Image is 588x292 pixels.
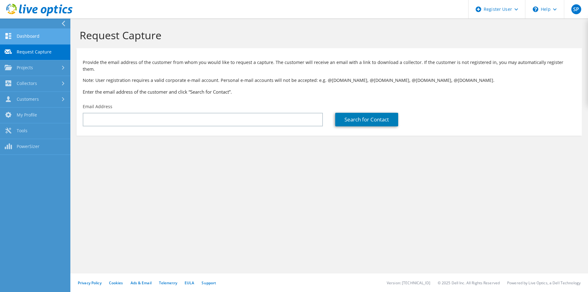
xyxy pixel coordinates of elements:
[159,280,177,286] a: Telemetry
[83,104,112,110] label: Email Address
[80,29,576,42] h1: Request Capture
[78,280,102,286] a: Privacy Policy
[533,6,538,12] svg: \n
[571,4,581,14] span: SP
[185,280,194,286] a: EULA
[83,59,576,73] p: Provide the email address of the customer from whom you would like to request a capture. The cust...
[131,280,152,286] a: Ads & Email
[83,77,576,84] p: Note: User registration requires a valid corporate e-mail account. Personal e-mail accounts will ...
[335,113,398,126] a: Search for Contact
[83,88,576,95] h3: Enter the email address of the customer and click “Search for Contact”.
[387,280,430,286] li: Version: [TECHNICAL_ID]
[202,280,216,286] a: Support
[438,280,500,286] li: © 2025 Dell Inc. All Rights Reserved
[507,280,581,286] li: Powered by Live Optics, a Dell Technology
[109,280,123,286] a: Cookies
